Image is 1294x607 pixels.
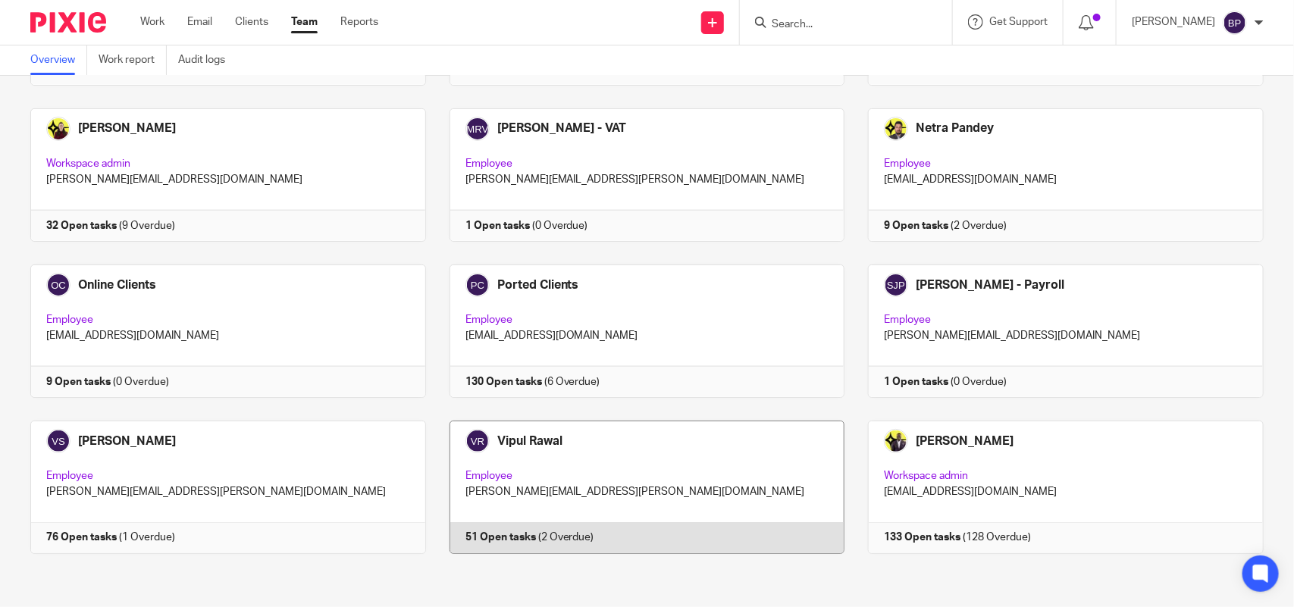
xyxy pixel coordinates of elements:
a: Reports [340,14,378,30]
a: Overview [30,45,87,75]
a: Work report [99,45,167,75]
span: Get Support [989,17,1048,27]
a: Audit logs [178,45,237,75]
a: Email [187,14,212,30]
a: Team [291,14,318,30]
a: Work [140,14,164,30]
input: Search [770,18,907,32]
img: Pixie [30,12,106,33]
a: Clients [235,14,268,30]
img: svg%3E [1223,11,1247,35]
p: [PERSON_NAME] [1132,14,1215,30]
